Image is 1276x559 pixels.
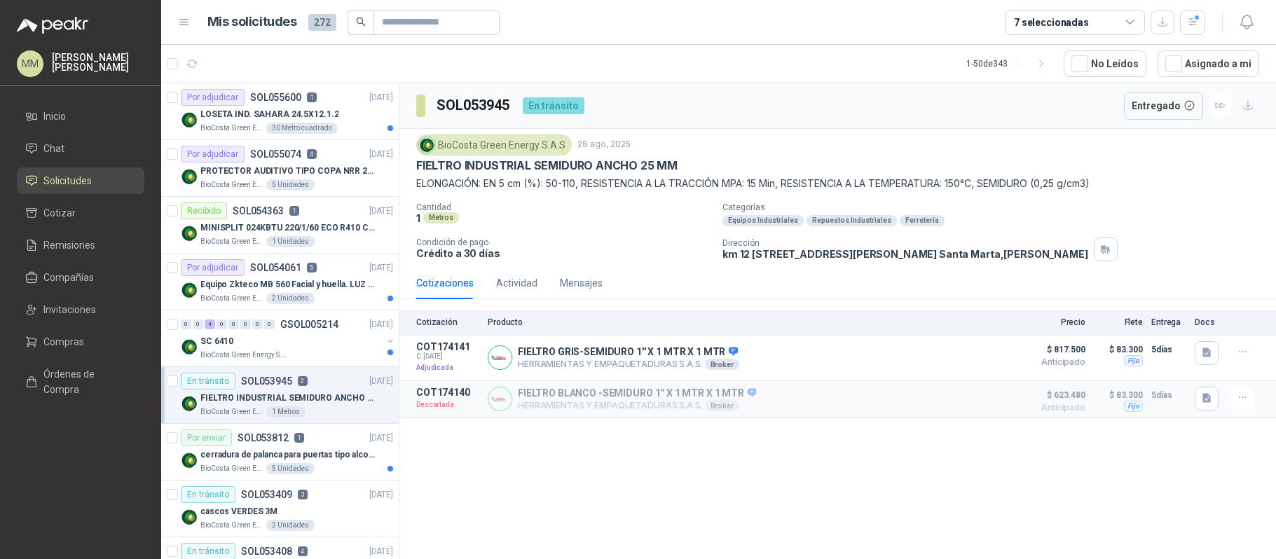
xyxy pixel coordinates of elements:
div: 0 [193,319,203,329]
button: No Leídos [1064,50,1146,77]
p: $ 83.300 [1094,387,1143,403]
div: 2 Unidades [266,293,315,304]
p: 1 [416,212,420,224]
p: SOL054061 [250,263,301,272]
span: Compañías [43,270,94,285]
img: Logo peakr [17,17,88,34]
span: Cotizar [43,205,76,221]
p: [DATE] [369,375,393,388]
p: SOL055074 [250,149,301,159]
span: Órdenes de Compra [43,366,131,397]
div: 1 Metros [266,406,306,417]
div: 0 [228,319,239,329]
p: 28 ago, 2025 [577,138,631,151]
div: 0 [217,319,227,329]
p: cascos VERDES 3M [200,505,277,518]
p: Descartada [416,398,479,412]
div: Por adjudicar [181,89,245,106]
p: Dirección [722,238,1088,248]
a: Por adjudicarSOL0540615[DATE] Company LogoEquipo Zkteco MB 560 Facial y huella. LUZ VISIBLEBioCos... [161,254,399,310]
img: Company Logo [488,346,512,369]
button: Asignado a mi [1158,50,1259,77]
p: PROTECTOR AUDITIVO TIPO COPA NRR 23dB [200,165,375,178]
img: Company Logo [181,452,198,469]
p: 3 [298,490,308,499]
p: Entrega [1151,317,1186,327]
a: Órdenes de Compra [17,361,144,403]
p: [DATE] [369,261,393,275]
p: [DATE] [369,318,393,331]
p: [PERSON_NAME] [PERSON_NAME] [52,53,144,72]
p: FIELTRO GRIS-SEMIDURO 1'' X 1 MTR X 1 MTR [518,346,739,359]
p: SOL054363 [233,206,284,216]
p: 1 [307,92,317,102]
p: Producto [488,317,1007,327]
div: MM [17,50,43,77]
p: [DATE] [369,91,393,104]
div: 30 Metro cuadrado [266,123,338,134]
span: $ 623.480 [1015,387,1085,403]
a: En tránsitoSOL0534093[DATE] Company Logocascos VERDES 3MBioCosta Green Energy S.A.S2 Unidades [161,481,399,537]
div: Recibido [181,202,227,219]
div: Cotizaciones [416,275,474,291]
p: 2 [298,376,308,386]
img: Company Logo [181,111,198,128]
div: Equipos Industriales [722,215,804,226]
span: 272 [308,14,336,31]
button: Entregado [1124,92,1204,120]
p: SOL053408 [241,546,292,556]
div: Broker [705,359,739,370]
div: 1 - 50 de 343 [966,53,1052,75]
img: Company Logo [419,137,434,153]
p: BioCosta Green Energy S.A.S [200,350,289,361]
a: En tránsitoSOL0539452[DATE] Company LogoFIELTRO INDUSTRIAL SEMIDURO ANCHO 25 MMBioCosta Green Ene... [161,367,399,424]
p: HERRAMIENTAS Y EMPAQUETADURAS S.A.S. [518,400,756,411]
a: Por enviarSOL0538121[DATE] Company Logocerradura de palanca para puertas tipo alcoba marca yaleBi... [161,424,399,481]
p: Condición de pago [416,237,711,247]
div: Por adjudicar [181,259,245,276]
a: Por adjudicarSOL0550744[DATE] Company LogoPROTECTOR AUDITIVO TIPO COPA NRR 23dBBioCosta Green Ene... [161,140,399,197]
a: Compras [17,329,144,355]
p: MINISPLIT 024KBTU 220/1/60 ECO R410 C/FR [200,221,375,235]
p: LOSETA IND. SAHARA 24.5X12.1.2 [200,108,338,121]
a: Chat [17,135,144,162]
span: $ 817.500 [1015,341,1085,358]
a: Inicio [17,103,144,130]
p: SOL053409 [241,490,292,499]
div: 7 seleccionadas [1014,15,1089,30]
span: Compras [43,334,84,350]
p: 1 [294,433,304,443]
img: Company Logo [181,282,198,298]
div: 1 Unidades [266,236,315,247]
p: Precio [1015,317,1085,327]
p: SC 6410 [200,335,233,348]
p: 5 [307,263,317,272]
div: 0 [240,319,251,329]
a: Remisiones [17,232,144,258]
p: [DATE] [369,545,393,558]
p: km 12 [STREET_ADDRESS][PERSON_NAME] Santa Marta , [PERSON_NAME] [722,248,1088,260]
div: 2 Unidades [266,520,315,531]
img: Company Logo [181,338,198,355]
p: 4 [307,149,317,159]
div: En tránsito [523,97,584,114]
p: [DATE] [369,205,393,218]
div: 4 [205,319,215,329]
a: Invitaciones [17,296,144,323]
p: $ 83.300 [1094,341,1143,358]
p: Adjudicada [416,361,479,375]
p: ELONGACIÓN: EN 5 cm (%): 50-110, RESISTENCIA A LA TRACCIÓN MPA: 15 Min, RESISTENCIA A LA TEMPERAT... [416,176,1259,191]
p: SOL053945 [241,376,292,386]
div: 0 [252,319,263,329]
p: FIELTRO INDUSTRIAL SEMIDURO ANCHO 25 MM [200,392,375,405]
div: Repuestos Industriales [807,215,897,226]
span: Invitaciones [43,302,96,317]
p: Cotización [416,317,479,327]
a: 0 0 4 0 0 0 0 0 GSOL005214[DATE] Company LogoSC 6410BioCosta Green Energy S.A.S [181,316,396,361]
div: En tránsito [181,486,235,503]
div: 0 [264,319,275,329]
p: 5 días [1151,387,1186,403]
span: C: [DATE] [416,352,479,361]
div: Broker [705,400,739,411]
p: GSOL005214 [280,319,338,329]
